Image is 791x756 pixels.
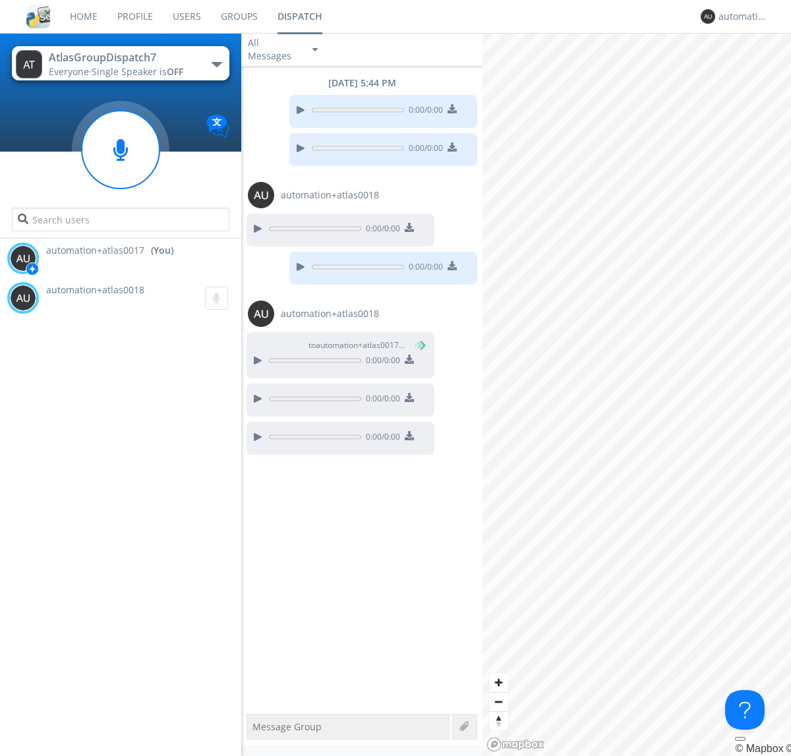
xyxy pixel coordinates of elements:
[718,10,768,23] div: automation+atlas0017
[405,431,414,440] img: download media button
[26,5,50,28] img: cddb5a64eb264b2086981ab96f4c1ba7
[281,307,379,320] span: automation+atlas0018
[248,36,301,63] div: All Messages
[405,355,414,364] img: download media button
[448,104,457,113] img: download media button
[312,48,318,51] img: caret-down-sm.svg
[486,737,544,752] a: Mapbox logo
[248,182,274,208] img: 373638.png
[489,692,508,711] button: Zoom out
[404,261,443,276] span: 0:00 / 0:00
[489,693,508,711] span: Zoom out
[735,737,746,741] button: Toggle attribution
[151,244,173,257] div: (You)
[10,245,36,272] img: 373638.png
[167,65,183,78] span: OFF
[448,142,457,152] img: download media button
[92,65,183,78] span: Single Speaker is
[12,208,229,231] input: Search users
[361,393,400,407] span: 0:00 / 0:00
[489,712,508,730] span: Reset bearing to north
[281,189,379,202] span: automation+atlas0018
[46,283,144,296] span: automation+atlas0018
[448,261,457,270] img: download media button
[725,690,765,730] iframe: Toggle Customer Support
[404,142,443,157] span: 0:00 / 0:00
[16,50,42,78] img: 373638.png
[241,76,483,90] div: [DATE] 5:44 PM
[701,9,715,24] img: 373638.png
[405,393,414,402] img: download media button
[206,115,229,138] img: Translation enabled
[49,65,197,78] div: Everyone ·
[12,46,229,80] button: AtlasGroupDispatch7Everyone·Single Speaker isOFF
[361,223,400,237] span: 0:00 / 0:00
[404,104,443,119] span: 0:00 / 0:00
[248,301,274,327] img: 373638.png
[49,50,197,65] div: AtlasGroupDispatch7
[735,743,783,754] a: Mapbox
[405,339,425,351] span: (You)
[361,431,400,446] span: 0:00 / 0:00
[361,355,400,369] span: 0:00 / 0:00
[489,673,508,692] button: Zoom in
[10,285,36,311] img: 373638.png
[308,339,407,351] span: to automation+atlas0017
[405,223,414,232] img: download media button
[46,244,144,257] span: automation+atlas0017
[489,711,508,730] button: Reset bearing to north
